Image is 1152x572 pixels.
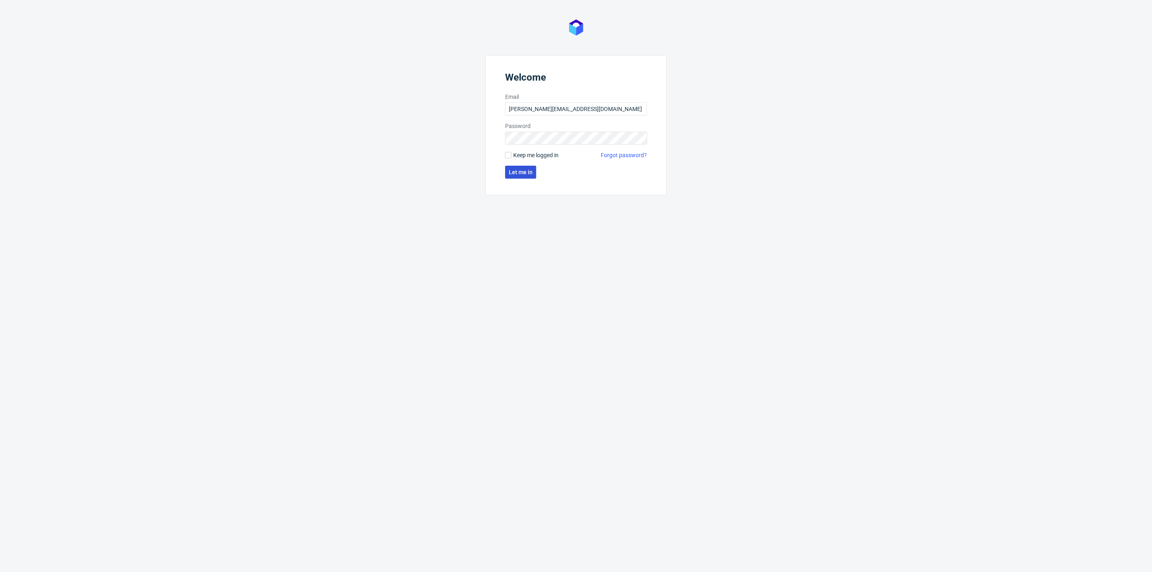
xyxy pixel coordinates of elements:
a: Forgot password? [601,151,647,159]
header: Welcome [505,72,647,86]
label: Password [505,122,647,130]
span: Keep me logged in [513,151,559,159]
button: Let me in [505,166,536,179]
input: you@youremail.com [505,102,647,115]
span: Let me in [509,169,533,175]
label: Email [505,93,647,101]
